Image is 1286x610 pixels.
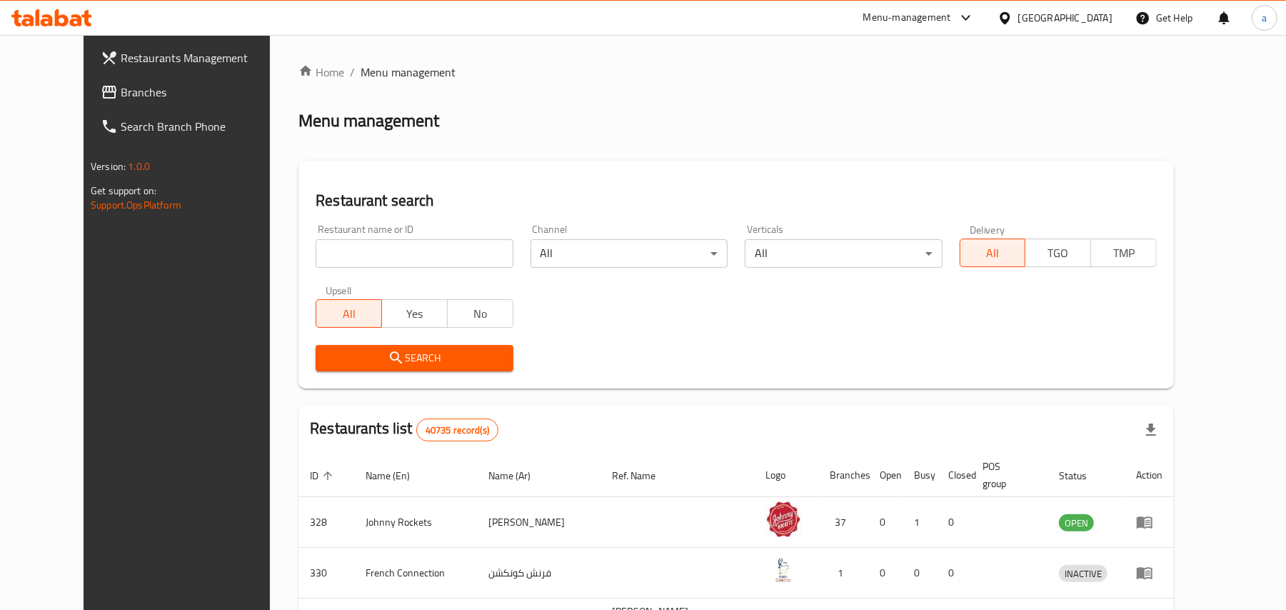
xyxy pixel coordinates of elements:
span: Version: [91,157,126,176]
button: All [960,239,1026,267]
a: Home [298,64,344,81]
span: 40735 record(s) [417,424,498,437]
a: Support.OpsPlatform [91,196,181,214]
span: All [322,304,376,324]
span: Restaurants Management [121,49,287,66]
span: Branches [121,84,287,101]
span: Menu management [361,64,456,81]
span: Ref. Name [613,467,675,484]
span: Search [327,349,501,367]
span: ID [310,467,337,484]
td: 1 [818,548,868,599]
span: Yes [388,304,442,324]
span: Search Branch Phone [121,118,287,135]
img: Johnny Rockets [765,501,801,537]
div: All [531,239,728,268]
a: Restaurants Management [89,41,298,75]
th: Open [868,454,903,497]
th: Busy [903,454,937,497]
td: 0 [868,548,903,599]
span: All [966,243,1020,264]
th: Branches [818,454,868,497]
img: French Connection [765,552,801,588]
td: 330 [298,548,354,599]
th: Action [1125,454,1174,497]
td: French Connection [354,548,477,599]
span: No [453,304,508,324]
span: Name (En) [366,467,428,484]
td: [PERSON_NAME] [477,497,601,548]
a: Search Branch Phone [89,109,298,144]
td: Johnny Rockets [354,497,477,548]
span: INACTIVE [1059,566,1107,582]
span: Status [1059,467,1105,484]
div: Export file [1134,413,1168,447]
button: Yes [381,299,448,328]
td: 328 [298,497,354,548]
button: TMP [1090,239,1157,267]
div: All [745,239,942,268]
div: Menu-management [863,9,951,26]
h2: Restaurants list [310,418,498,441]
div: Total records count [416,419,498,441]
nav: breadcrumb [298,64,1174,81]
span: TMP [1097,243,1151,264]
td: 0 [903,548,937,599]
div: OPEN [1059,514,1094,531]
span: 1.0.0 [128,157,150,176]
th: Logo [754,454,818,497]
span: Name (Ar) [488,467,549,484]
button: Search [316,345,513,371]
div: Menu [1136,514,1162,531]
button: All [316,299,382,328]
span: TGO [1031,243,1085,264]
h2: Restaurant search [316,190,1157,211]
div: INACTIVE [1059,565,1107,582]
td: 0 [937,497,971,548]
a: Branches [89,75,298,109]
button: TGO [1025,239,1091,267]
h2: Menu management [298,109,439,132]
div: Menu [1136,564,1162,581]
label: Delivery [970,224,1005,234]
span: a [1262,10,1267,26]
button: No [447,299,513,328]
span: Get support on: [91,181,156,200]
td: 0 [868,497,903,548]
td: 1 [903,497,937,548]
td: 37 [818,497,868,548]
span: POS group [983,458,1030,492]
span: OPEN [1059,515,1094,531]
input: Search for restaurant name or ID.. [316,239,513,268]
div: [GEOGRAPHIC_DATA] [1018,10,1112,26]
td: 0 [937,548,971,599]
label: Upsell [326,285,352,295]
th: Closed [937,454,971,497]
li: / [350,64,355,81]
td: فرنش كونكشن [477,548,601,599]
